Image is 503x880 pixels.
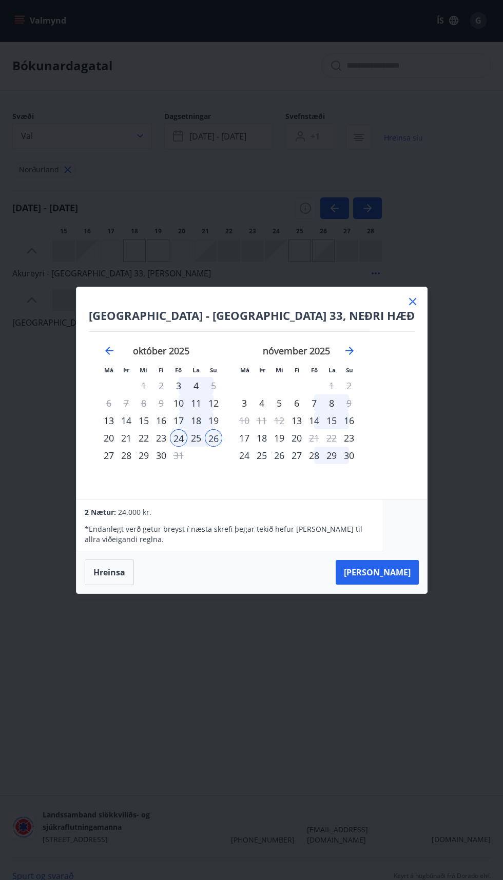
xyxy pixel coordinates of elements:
[253,447,270,464] td: Choose þriðjudagur, 25. nóvember 2025 as your check-out date. It’s available.
[295,366,300,374] small: Fi
[305,412,323,429] td: Choose föstudagur, 14. nóvember 2025 as your check-out date. It’s available.
[135,412,152,429] div: 15
[236,447,253,464] td: Choose mánudagur, 24. nóvember 2025 as your check-out date. It’s available.
[152,394,170,412] td: Not available. fimmtudagur, 9. október 2025
[118,429,135,447] td: Choose þriðjudagur, 21. október 2025 as your check-out date. It’s available.
[205,429,222,447] div: 26
[236,429,253,447] td: Choose mánudagur, 17. nóvember 2025 as your check-out date. It’s available.
[100,412,118,429] td: Choose mánudagur, 13. október 2025 as your check-out date. It’s available.
[100,429,118,447] div: 20
[135,429,152,447] div: 22
[187,377,205,394] td: Choose laugardagur, 4. október 2025 as your check-out date. It’s available.
[152,429,170,447] td: Choose fimmtudagur, 23. október 2025 as your check-out date. It’s available.
[100,447,118,464] td: Choose mánudagur, 27. október 2025 as your check-out date. It’s available.
[305,429,323,447] div: Aðeins útritun í boði
[205,394,222,412] div: 12
[270,394,288,412] td: Choose miðvikudagur, 5. nóvember 2025 as your check-out date. It’s available.
[89,308,415,323] h4: [GEOGRAPHIC_DATA] - [GEOGRAPHIC_DATA] 33, NEÐRI HÆÐ
[305,447,323,464] td: Choose föstudagur, 28. nóvember 2025 as your check-out date. It’s available.
[118,429,135,447] div: 21
[187,377,205,394] div: 4
[305,447,323,464] div: 28
[340,394,358,412] td: Choose sunnudagur, 9. nóvember 2025 as your check-out date. It’s available.
[205,429,222,447] td: Selected as end date. sunnudagur, 26. október 2025
[205,394,222,412] td: Choose sunnudagur, 12. október 2025 as your check-out date. It’s available.
[340,429,358,447] div: Aðeins innritun í boði
[323,447,340,464] td: Choose laugardagur, 29. nóvember 2025 as your check-out date. It’s available.
[100,394,118,412] td: Not available. mánudagur, 6. október 2025
[346,366,353,374] small: Su
[328,366,336,374] small: La
[343,345,356,357] div: Move forward to switch to the next month.
[170,412,187,429] td: Choose föstudagur, 17. október 2025 as your check-out date. It’s available.
[133,345,189,357] strong: október 2025
[288,394,305,412] div: 6
[205,377,222,394] td: Choose sunnudagur, 5. október 2025 as your check-out date. It’s available.
[85,559,134,585] button: Hreinsa
[118,394,135,412] td: Not available. þriðjudagur, 7. október 2025
[152,429,170,447] div: 23
[140,366,147,374] small: Mi
[323,429,340,447] td: Not available. laugardagur, 22. nóvember 2025
[311,366,318,374] small: Fö
[152,412,170,429] div: 16
[100,412,118,429] div: 13
[236,447,253,464] div: 24
[288,394,305,412] td: Choose fimmtudagur, 6. nóvember 2025 as your check-out date. It’s available.
[135,447,152,464] div: 29
[170,377,187,394] td: Choose föstudagur, 3. október 2025 as your check-out date. It’s available.
[170,447,187,464] td: Choose föstudagur, 31. október 2025 as your check-out date. It’s available.
[236,429,253,447] div: 17
[123,366,129,374] small: Þr
[152,412,170,429] td: Choose fimmtudagur, 16. október 2025 as your check-out date. It’s available.
[118,412,135,429] td: Choose þriðjudagur, 14. október 2025 as your check-out date. It’s available.
[253,447,270,464] div: 25
[340,412,358,429] div: 16
[205,377,222,394] div: Aðeins útritun í boði
[100,429,118,447] td: Choose mánudagur, 20. október 2025 as your check-out date. It’s available.
[340,394,358,412] div: Aðeins útritun í boði
[253,429,270,447] td: Choose þriðjudagur, 18. nóvember 2025 as your check-out date. It’s available.
[236,412,253,429] td: Not available. mánudagur, 10. nóvember 2025
[135,412,152,429] td: Choose miðvikudagur, 15. október 2025 as your check-out date. It’s available.
[135,429,152,447] td: Choose miðvikudagur, 22. október 2025 as your check-out date. It’s available.
[187,394,205,412] td: Choose laugardagur, 11. október 2025 as your check-out date. It’s available.
[340,377,358,394] td: Not available. sunnudagur, 2. nóvember 2025
[340,447,358,464] td: Choose sunnudagur, 30. nóvember 2025 as your check-out date. It’s available.
[340,412,358,429] td: Choose sunnudagur, 16. nóvember 2025 as your check-out date. It’s available.
[288,447,305,464] td: Choose fimmtudagur, 27. nóvember 2025 as your check-out date. It’s available.
[253,394,270,412] td: Choose þriðjudagur, 4. nóvember 2025 as your check-out date. It’s available.
[288,447,305,464] div: 27
[323,412,340,429] div: 15
[270,447,288,464] div: 26
[187,412,205,429] td: Choose laugardagur, 18. október 2025 as your check-out date. It’s available.
[135,394,152,412] td: Not available. miðvikudagur, 8. október 2025
[170,429,187,447] td: Selected as start date. föstudagur, 24. október 2025
[305,429,323,447] td: Choose föstudagur, 21. nóvember 2025 as your check-out date. It’s available.
[305,412,323,429] div: 14
[118,412,135,429] div: 14
[210,366,217,374] small: Su
[152,447,170,464] div: 30
[170,377,187,394] div: Aðeins innritun í boði
[170,394,187,412] td: Choose föstudagur, 10. október 2025 as your check-out date. It’s available.
[263,345,330,357] strong: nóvember 2025
[270,429,288,447] div: 19
[236,394,253,412] div: Aðeins innritun í boði
[336,560,419,585] button: [PERSON_NAME]
[270,412,288,429] td: Not available. miðvikudagur, 12. nóvember 2025
[104,366,113,374] small: Má
[135,377,152,394] td: Not available. miðvikudagur, 1. október 2025
[118,447,135,464] div: 28
[170,412,187,429] div: 17
[253,394,270,412] div: 4
[187,429,205,447] div: 25
[118,507,151,517] span: 24.000 kr.
[170,429,187,447] div: 24
[100,447,118,464] div: 27
[305,394,323,412] div: 7
[323,447,340,464] div: 29
[205,412,222,429] td: Choose sunnudagur, 19. október 2025 as your check-out date. It’s available.
[152,377,170,394] td: Not available. fimmtudagur, 2. október 2025
[170,394,187,412] div: Aðeins innritun í boði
